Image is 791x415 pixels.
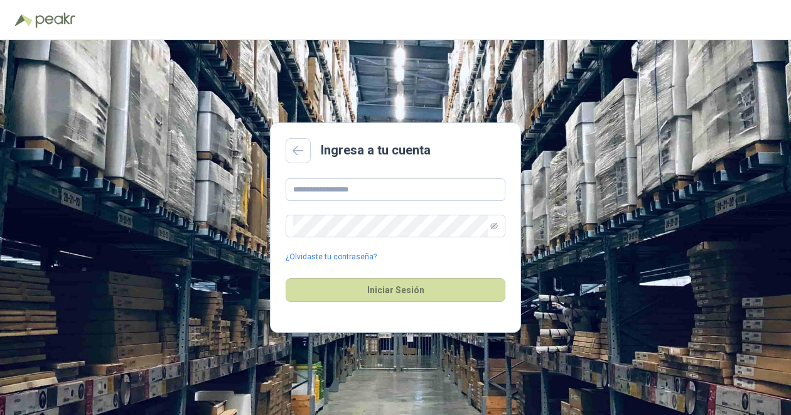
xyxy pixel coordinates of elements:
img: Logo [15,14,33,26]
h2: Ingresa a tu cuenta [321,141,431,160]
button: Iniciar Sesión [286,278,505,302]
span: eye-invisible [490,222,498,230]
img: Peakr [35,13,75,28]
a: ¿Olvidaste tu contraseña? [286,251,377,263]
